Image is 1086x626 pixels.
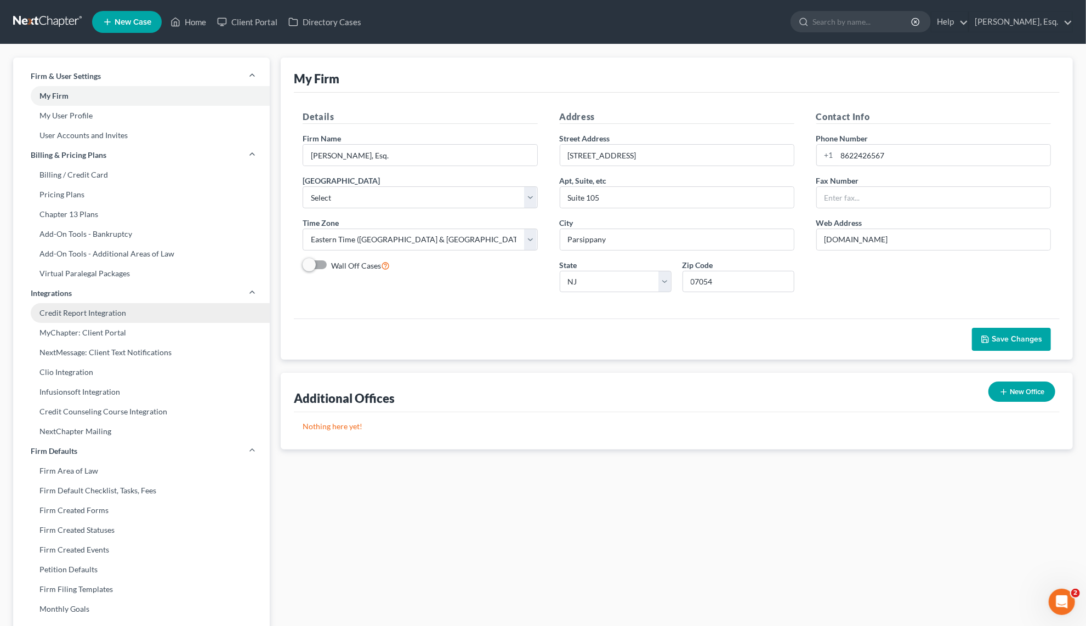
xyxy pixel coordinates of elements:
label: Fax Number [816,175,859,186]
h5: Contact Info [816,110,1051,124]
label: Phone Number [816,133,868,144]
button: New Office [988,382,1055,402]
a: MyChapter: Client Portal [13,323,270,343]
label: Web Address [816,217,862,229]
a: Clio Integration [13,362,270,382]
input: Enter name... [303,145,537,166]
span: Firm & User Settings [31,71,101,82]
a: Add-On Tools - Additional Areas of Law [13,244,270,264]
input: (optional) [560,187,794,208]
a: My User Profile [13,106,270,126]
p: Nothing here yet! [303,421,1051,432]
label: Street Address [560,133,610,144]
label: City [560,217,573,229]
iframe: Intercom live chat [1049,589,1075,615]
label: Time Zone [303,217,339,229]
div: My Firm [294,71,339,87]
a: Firm Created Events [13,540,270,560]
input: Enter web address.... [817,229,1050,250]
label: [GEOGRAPHIC_DATA] [303,175,380,186]
a: Help [931,12,968,32]
input: Search by name... [812,12,913,32]
a: Petition Defaults [13,560,270,579]
a: Pricing Plans [13,185,270,204]
label: Zip Code [683,259,713,271]
input: Enter city... [560,229,794,250]
a: Add-On Tools - Bankruptcy [13,224,270,244]
a: Directory Cases [283,12,367,32]
a: Chapter 13 Plans [13,204,270,224]
a: Monthly Goals [13,599,270,619]
a: [PERSON_NAME], Esq. [969,12,1072,32]
div: Additional Offices [294,390,395,406]
a: Billing / Credit Card [13,165,270,185]
input: Enter phone... [837,145,1050,166]
input: Enter fax... [817,187,1050,208]
h5: Details [303,110,537,124]
span: Firm Name [303,134,341,143]
a: Firm Defaults [13,441,270,461]
label: State [560,259,577,271]
label: Apt, Suite, etc [560,175,607,186]
a: Home [165,12,212,32]
a: Firm & User Settings [13,66,270,86]
h5: Address [560,110,794,124]
a: Firm Area of Law [13,461,270,481]
a: Infusionsoft Integration [13,382,270,402]
a: Virtual Paralegal Packages [13,264,270,283]
a: Integrations [13,283,270,303]
a: Client Portal [212,12,283,32]
a: NextChapter Mailing [13,422,270,441]
input: XXXXX [683,271,794,293]
a: Billing & Pricing Plans [13,145,270,165]
a: Firm Filing Templates [13,579,270,599]
span: Wall Off Cases [331,261,381,270]
a: Credit Counseling Course Integration [13,402,270,422]
span: New Case [115,18,151,26]
span: 2 [1071,589,1080,597]
a: Firm Default Checklist, Tasks, Fees [13,481,270,500]
a: Firm Created Statuses [13,520,270,540]
a: Credit Report Integration [13,303,270,323]
div: +1 [817,145,837,166]
input: Enter address... [560,145,794,166]
a: NextMessage: Client Text Notifications [13,343,270,362]
a: Firm Created Forms [13,500,270,520]
button: Save Changes [972,328,1051,351]
span: Save Changes [992,334,1042,344]
span: Integrations [31,288,72,299]
span: Billing & Pricing Plans [31,150,106,161]
a: User Accounts and Invites [13,126,270,145]
a: My Firm [13,86,270,106]
span: Firm Defaults [31,446,77,457]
